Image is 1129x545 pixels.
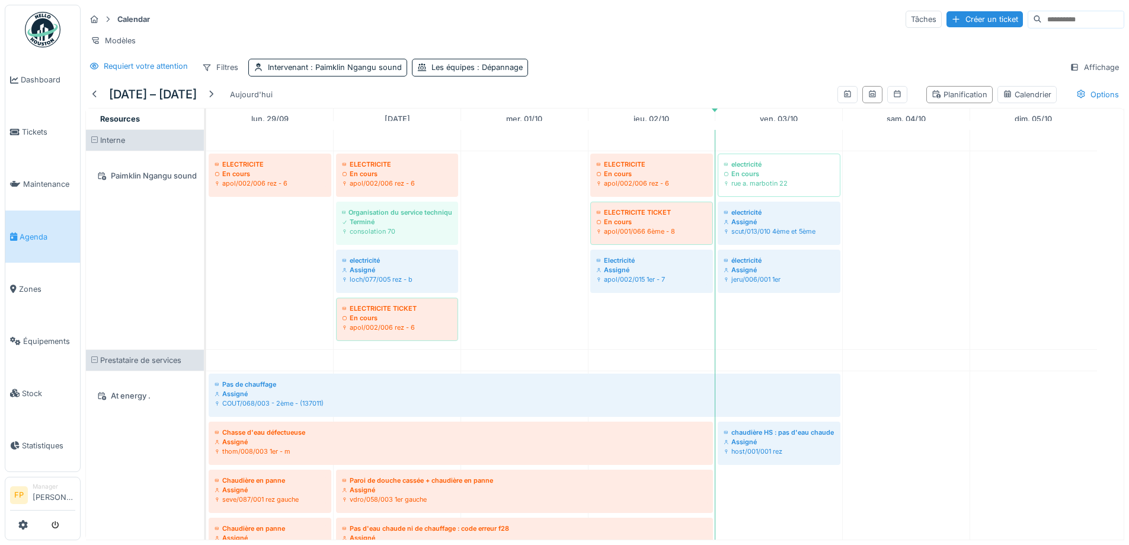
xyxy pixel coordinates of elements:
div: ELECTRICITE [596,160,707,169]
div: Chaudière en panne [215,524,325,533]
span: Stock [22,388,75,399]
a: Statistiques [5,419,80,471]
div: Assigné [215,485,325,495]
div: En cours [215,169,325,179]
a: Maintenance [5,158,80,211]
div: Créer un ticket [946,11,1023,27]
span: Agenda [20,231,75,243]
div: Assigné [342,533,707,543]
span: Équipements [23,336,75,347]
a: 29 septembre 2025 [248,111,292,127]
div: apol/002/006 rez - 6 [342,323,452,332]
a: 30 septembre 2025 [382,111,413,127]
a: Dashboard [5,54,80,106]
div: electricité [724,208,834,217]
div: ELECTRICITE [342,160,452,169]
div: Paroi de douche cassée + chaudière en panne [342,476,707,485]
a: 1 octobre 2025 [503,111,545,127]
a: 3 octobre 2025 [757,111,801,127]
div: En cours [724,169,834,179]
div: thom/008/003 1er - m [215,447,707,456]
div: ELECTRICITE TICKET [596,208,707,217]
div: ELECTRICITE TICKET [342,304,452,313]
div: Filtres [197,59,244,76]
span: : Dépannage [475,63,523,72]
span: Dashboard [21,74,75,85]
a: Équipements [5,315,80,367]
h5: [DATE] – [DATE] [109,87,197,101]
a: FP Manager[PERSON_NAME] [10,482,75,511]
strong: Calendar [113,14,155,25]
div: ELECTRICITE [215,160,325,169]
div: Intervenant [268,62,402,73]
div: jeru/006/001 1er [724,275,834,284]
div: Manager [33,482,75,491]
div: electricité [724,160,834,169]
span: Resources [100,114,140,123]
div: apol/002/006 rez - 6 [596,179,707,188]
div: En cours [596,169,707,179]
div: Paimklin Ngangu sound [93,168,197,183]
div: Pas d'eau chaude ni de chauffage : code erreur f28 [342,524,707,533]
div: Chaudière en panne [215,476,325,485]
div: Organisation du service technique opérationnel [342,208,452,217]
div: loch/077/005 rez - b [342,275,452,284]
div: Affichage [1064,59,1124,76]
div: En cours [342,169,452,179]
div: Assigné [724,217,834,227]
span: : Paimklin Ngangu sound [308,63,402,72]
div: Options [1071,86,1124,103]
div: apol/001/066 6ème - 8 [596,227,707,236]
div: scut/013/010 4ème et 5ème [724,227,834,236]
div: host/001/001 rez [724,447,834,456]
li: FP [10,486,28,504]
div: Tâches [906,11,942,28]
a: 2 octobre 2025 [631,111,672,127]
div: Chasse d'eau défectueuse [215,428,707,437]
div: chaudière HS : pas d'eau chaude [724,428,834,437]
a: Zones [5,263,80,315]
div: apol/002/015 1er - 7 [596,275,707,284]
div: vdro/058/003 1er gauche [342,495,707,504]
div: En cours [596,217,707,227]
div: Assigné [342,265,452,275]
span: Zones [19,283,75,295]
div: At energy . [93,388,197,403]
div: Pas de chauffage [215,380,834,389]
a: 5 octobre 2025 [1012,111,1055,127]
div: Electricité [596,256,707,265]
a: Stock [5,367,80,419]
div: consolation 70 [342,227,452,236]
a: Tickets [5,106,80,158]
span: Tickets [22,126,75,138]
div: En cours [342,313,452,323]
div: Calendrier [1003,89,1051,100]
div: Modèles [85,32,141,49]
div: Assigné [724,437,834,447]
span: Maintenance [23,179,75,190]
div: seve/087/001 rez gauche [215,495,325,504]
span: Interne [100,136,125,145]
div: apol/002/006 rez - 6 [215,179,325,188]
a: 4 octobre 2025 [884,111,929,127]
div: Requiert votre attention [104,60,188,72]
span: Statistiques [22,440,75,451]
a: Agenda [5,211,80,263]
div: rue a. marbotin 22 [724,179,834,188]
div: Terminé [342,217,452,227]
span: Prestataire de services [100,356,181,365]
div: Aujourd'hui [225,87,277,103]
div: electricité [342,256,452,265]
div: apol/002/006 rez - 6 [342,179,452,188]
div: COUT/068/003 - 2ème - (137011) [215,399,834,408]
li: [PERSON_NAME] [33,482,75,508]
img: Badge_color-CXgf-gQk.svg [25,12,60,47]
div: électricité [724,256,834,265]
div: Assigné [215,389,834,399]
div: Assigné [724,265,834,275]
div: Assigné [342,485,707,495]
div: Assigné [215,533,325,543]
div: Assigné [596,265,707,275]
div: Planification [932,89,987,100]
div: Les équipes [431,62,523,73]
